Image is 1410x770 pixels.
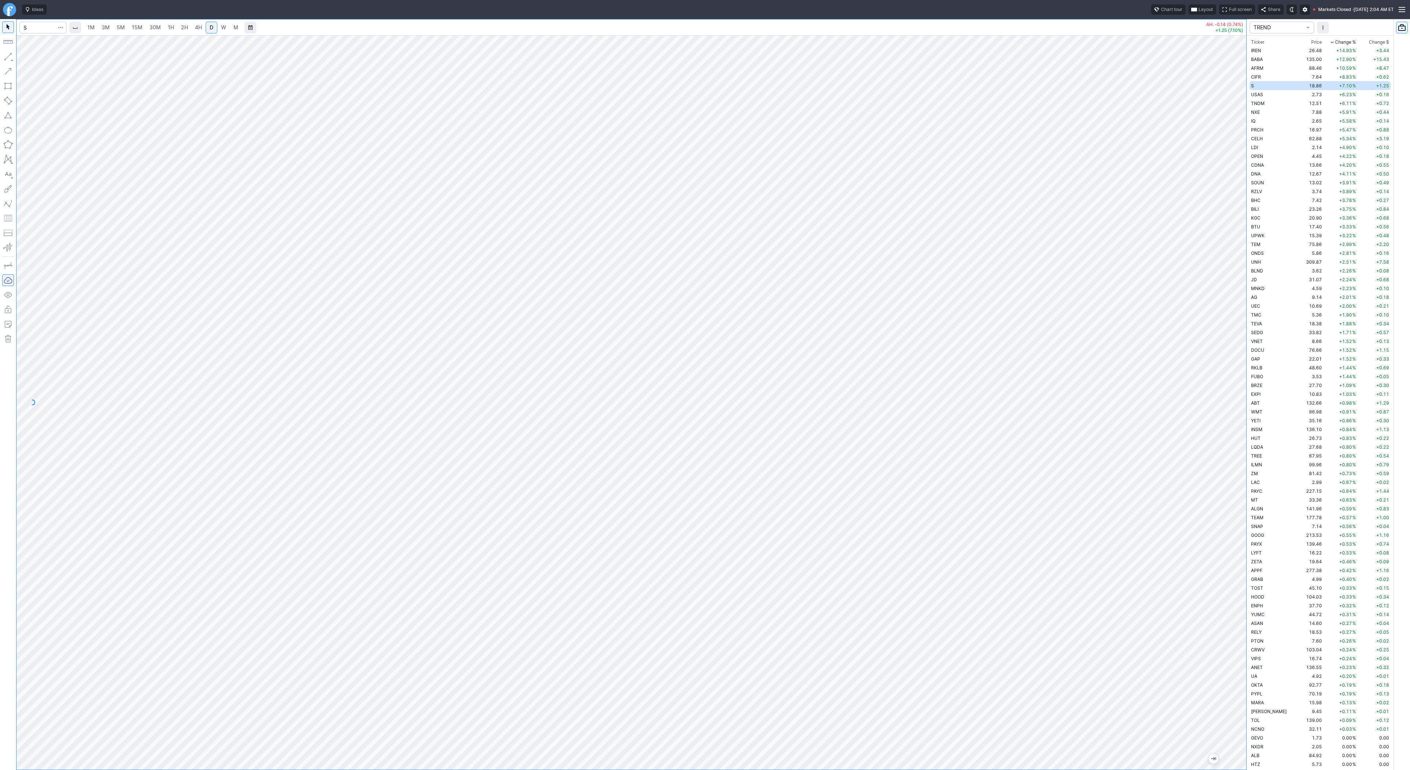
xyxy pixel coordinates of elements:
[1251,435,1261,441] span: HUT
[1251,391,1261,397] span: EXPI
[1376,145,1389,150] span: +0.10
[1251,259,1261,265] span: UNH
[1352,391,1356,397] span: %
[1376,294,1389,300] span: +0.18
[1339,109,1352,115] span: +5.91
[1396,22,1408,33] button: Portfolio watchlist
[1339,242,1352,247] span: +2.99
[1339,383,1352,388] span: +1.09
[181,24,188,30] span: 2H
[1251,215,1261,221] span: KGC
[1336,65,1352,71] span: +10.59
[1352,162,1356,168] span: %
[1339,74,1352,80] span: +8.83
[1250,22,1314,33] button: portfolio-watchlist-select
[1251,409,1262,415] span: WMT
[1376,127,1389,133] span: +0.88
[1339,435,1352,441] span: +0.83
[1161,6,1182,13] span: Chart tour
[1251,277,1257,282] span: JD
[1296,125,1323,134] td: 16.97
[1376,74,1389,80] span: +0.62
[1352,48,1356,53] span: %
[1339,101,1352,106] span: +6.11
[19,22,66,33] input: Search
[2,304,14,315] button: Lock drawings
[1352,206,1356,212] span: %
[1376,286,1389,291] span: +0.10
[1208,753,1219,764] button: Jump to the most recent bar
[1376,312,1389,318] span: +0.10
[1376,400,1389,406] span: +1.29
[1339,356,1352,362] span: +1.52
[1251,127,1263,133] span: PRCH
[1268,6,1280,13] span: Share
[1336,48,1352,53] span: +14.93
[1352,215,1356,221] span: %
[1339,198,1352,203] span: +3.78
[1296,134,1323,143] td: 62.88
[3,3,16,16] a: Finviz.com
[1296,222,1323,231] td: 17.40
[22,4,47,15] button: Ideas
[32,6,43,13] span: Ideas
[1251,224,1260,229] span: BTU
[1352,383,1356,388] span: %
[1296,434,1323,442] td: 26.73
[1251,268,1263,274] span: BLND
[1339,145,1352,150] span: +4.90
[1352,74,1356,80] span: %
[218,22,229,33] a: W
[1352,294,1356,300] span: %
[1352,303,1356,309] span: %
[1376,277,1389,282] span: +0.68
[1376,101,1389,106] span: +0.72
[1352,268,1356,274] span: %
[1151,4,1186,15] button: Chart tour
[2,227,14,239] button: Position
[1296,354,1323,363] td: 22.01
[1352,109,1356,115] span: %
[1352,418,1356,423] span: %
[1296,257,1323,266] td: 309.87
[1339,400,1352,406] span: +0.98
[1251,330,1263,335] span: SEDG
[1251,171,1261,177] span: DNA
[1376,48,1389,53] span: +3.44
[1352,233,1356,238] span: %
[2,260,14,271] button: Drawing mode: Single
[1251,242,1261,247] span: TEM
[1189,4,1216,15] button: Layout
[1352,198,1356,203] span: %
[1296,381,1323,390] td: 27.70
[1251,356,1260,362] span: GAP
[1296,284,1323,293] td: 4.59
[1339,277,1352,282] span: +2.24
[1296,407,1323,416] td: 96.98
[2,242,14,253] button: Anchored VWAP
[1251,286,1265,291] span: MNKD
[1251,118,1255,124] span: IQ
[117,24,125,30] span: 5M
[1335,39,1356,46] span: Change %
[1376,171,1389,177] span: +0.50
[1352,118,1356,124] span: %
[1251,145,1258,150] span: LDI
[1296,310,1323,319] td: 5.36
[1339,162,1352,168] span: +4.20
[1352,57,1356,62] span: %
[1352,321,1356,326] span: %
[1296,196,1323,205] td: 7.42
[1296,213,1323,222] td: 20.90
[1296,178,1323,187] td: 13.02
[2,109,14,121] button: Triangle
[1311,39,1322,46] div: Price
[1318,6,1353,13] span: Markets Closed ·
[1376,330,1389,335] span: +0.57
[1251,321,1262,326] span: TEVA
[1296,90,1323,99] td: 2.73
[1352,250,1356,256] span: %
[2,333,14,345] button: Remove all autosaved drawings
[1369,39,1389,46] span: Change $
[132,24,142,30] span: 15M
